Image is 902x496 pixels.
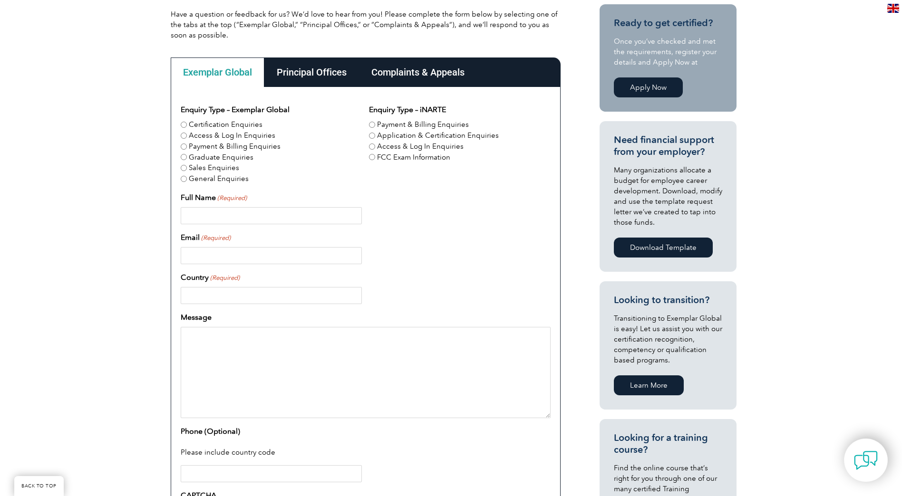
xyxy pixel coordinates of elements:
label: Graduate Enquiries [189,152,253,163]
label: Message [181,312,212,323]
label: Full Name [181,192,247,203]
div: Principal Offices [264,57,359,87]
label: General Enquiries [189,173,249,184]
h3: Need financial support from your employer? [614,134,722,158]
label: Access & Log In Enquiries [377,141,464,152]
a: Apply Now [614,77,683,97]
label: Sales Enquiries [189,162,239,173]
label: Certification Enquiries [189,119,262,130]
p: Once you’ve checked and met the requirements, register your details and Apply Now at [614,36,722,67]
p: Have a question or feedback for us? We’d love to hear from you! Please complete the form below by... [171,9,561,40]
a: BACK TO TOP [14,476,64,496]
p: Many organizations allocate a budget for employee career development. Download, modify and use th... [614,165,722,228]
span: (Required) [200,233,231,243]
label: Access & Log In Enquiries [189,130,275,141]
label: Country [181,272,240,283]
div: Exemplar Global [171,57,264,87]
span: (Required) [209,273,240,283]
div: Complaints & Appeals [359,57,477,87]
label: Application & Certification Enquiries [377,130,499,141]
label: FCC Exam Information [377,152,450,163]
img: contact-chat.png [854,448,878,472]
img: en [887,4,899,13]
label: Email [181,232,231,243]
p: Transitioning to Exemplar Global is easy! Let us assist you with our certification recognition, c... [614,313,722,365]
span: (Required) [216,193,247,203]
label: Payment & Billing Enquiries [189,141,281,152]
h3: Ready to get certified? [614,17,722,29]
label: Payment & Billing Enquiries [377,119,469,130]
label: Phone (Optional) [181,426,240,437]
h3: Looking for a training course? [614,432,722,456]
legend: Enquiry Type – Exemplar Global [181,104,290,115]
h3: Looking to transition? [614,294,722,306]
legend: Enquiry Type – iNARTE [369,104,446,115]
a: Download Template [614,238,713,258]
a: Learn More [614,375,684,395]
div: Please include country code [181,441,551,466]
